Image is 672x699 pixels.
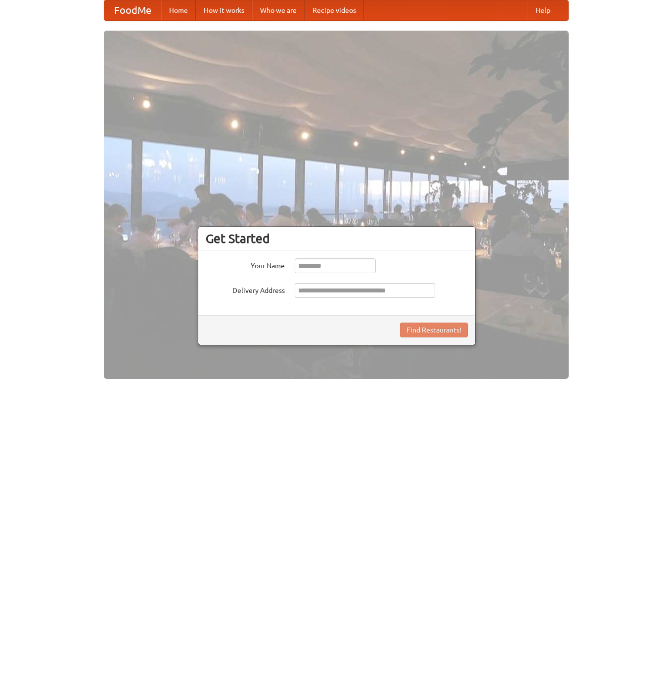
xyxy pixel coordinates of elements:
[400,323,468,337] button: Find Restaurants!
[528,0,558,20] a: Help
[206,283,285,295] label: Delivery Address
[305,0,364,20] a: Recipe videos
[196,0,252,20] a: How it works
[104,0,161,20] a: FoodMe
[206,231,468,246] h3: Get Started
[206,258,285,271] label: Your Name
[252,0,305,20] a: Who we are
[161,0,196,20] a: Home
